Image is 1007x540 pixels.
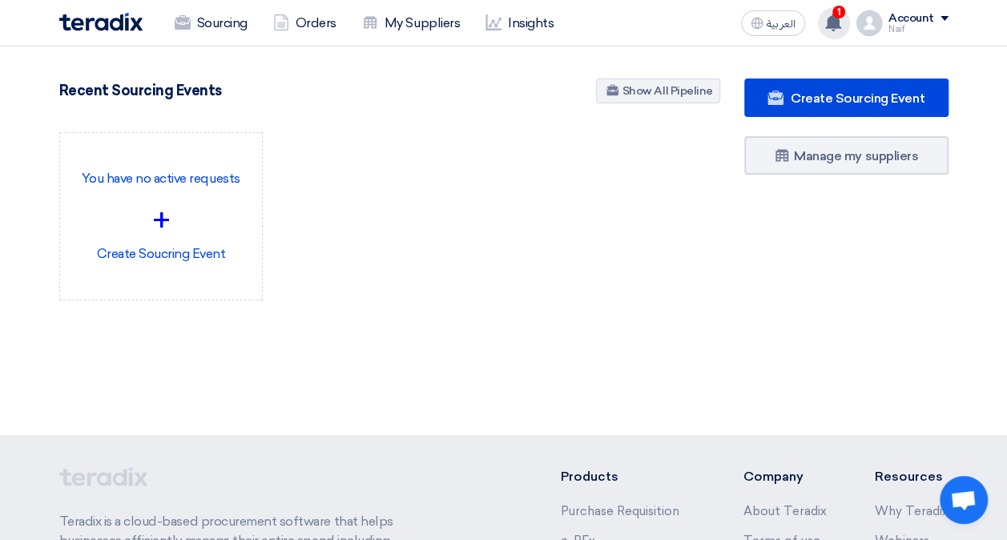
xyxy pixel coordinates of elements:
h4: Recent Sourcing Events [59,82,222,99]
a: About Teradix [743,504,827,518]
a: Show All Pipeline [596,79,720,103]
a: Insights [473,6,566,41]
a: Manage my suppliers [744,136,949,175]
a: Why Teradix [875,504,949,518]
p: You have no active requests [73,169,250,188]
div: Create Soucring Event [73,146,250,287]
a: Purchase Requisition [560,504,679,518]
div: + [73,196,250,244]
li: Products [560,467,695,486]
a: My Suppliers [349,6,473,41]
a: Orders [260,6,349,41]
span: 1 [832,6,845,18]
div: Naif [888,25,949,34]
li: Company [743,467,827,486]
span: Create Sourcing Event [791,91,924,106]
img: Teradix logo [59,13,143,31]
span: العربية [767,18,796,30]
li: Resources [875,467,949,486]
div: Account [888,12,934,26]
img: profile_test.png [856,10,882,36]
a: Sourcing [162,6,260,41]
button: العربية [741,10,805,36]
div: Open chat [940,476,988,524]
